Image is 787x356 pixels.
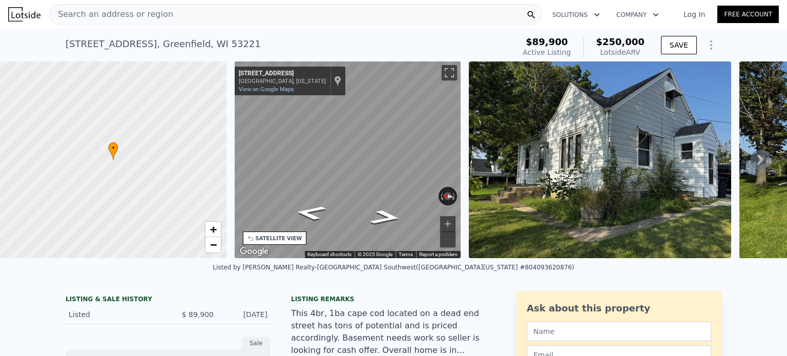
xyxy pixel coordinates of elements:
span: − [210,238,216,251]
div: Sale [242,337,271,350]
button: Reset the view [438,191,458,202]
span: $89,900 [526,36,568,47]
div: Listed by [PERSON_NAME] Realty-[GEOGRAPHIC_DATA] Southwest ([GEOGRAPHIC_DATA][US_STATE] #80409362... [213,264,574,271]
div: LISTING & SALE HISTORY [66,295,271,305]
path: Go North, S 39th St [281,202,339,224]
button: Company [608,6,667,24]
path: Go South, S 39th St [357,206,414,228]
div: Listed [69,309,160,320]
div: [GEOGRAPHIC_DATA], [US_STATE] [239,78,326,85]
button: Show Options [701,35,721,55]
img: Lotside [8,7,40,22]
a: Open this area in Google Maps (opens a new window) [237,245,271,258]
span: Active Listing [523,48,571,56]
span: • [108,143,118,153]
input: Name [527,322,711,341]
img: Sale: 167483546 Parcel: 100680959 [469,61,731,258]
div: Lotside ARV [596,47,645,57]
span: + [210,223,216,236]
button: Toggle fullscreen view [442,65,457,80]
a: View on Google Maps [239,86,294,93]
button: Rotate counterclockwise [439,187,444,205]
a: Log In [671,9,717,19]
span: $250,000 [596,36,645,47]
div: Map [235,61,461,258]
button: Zoom in [440,216,455,232]
a: Free Account [717,6,779,23]
img: Google [237,245,271,258]
button: Zoom out [440,232,455,247]
div: Street View [235,61,461,258]
a: Zoom in [205,222,221,237]
div: SATELLITE VIEW [256,235,302,242]
a: Zoom out [205,237,221,253]
button: SAVE [661,36,697,54]
div: [STREET_ADDRESS] [239,70,326,78]
a: Report a problem [419,252,458,257]
button: Solutions [544,6,608,24]
span: © 2025 Google [358,252,392,257]
div: Listing remarks [291,295,496,303]
div: Ask about this property [527,301,711,316]
button: Keyboard shortcuts [307,251,351,258]
div: • [108,142,118,160]
a: Show location on map [334,75,341,87]
div: [DATE] [222,309,267,320]
span: Search an address or region [50,8,173,20]
div: [STREET_ADDRESS] , Greenfield , WI 53221 [66,37,261,51]
button: Rotate clockwise [452,187,458,205]
span: $ 89,900 [182,310,214,319]
a: Terms [399,252,413,257]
